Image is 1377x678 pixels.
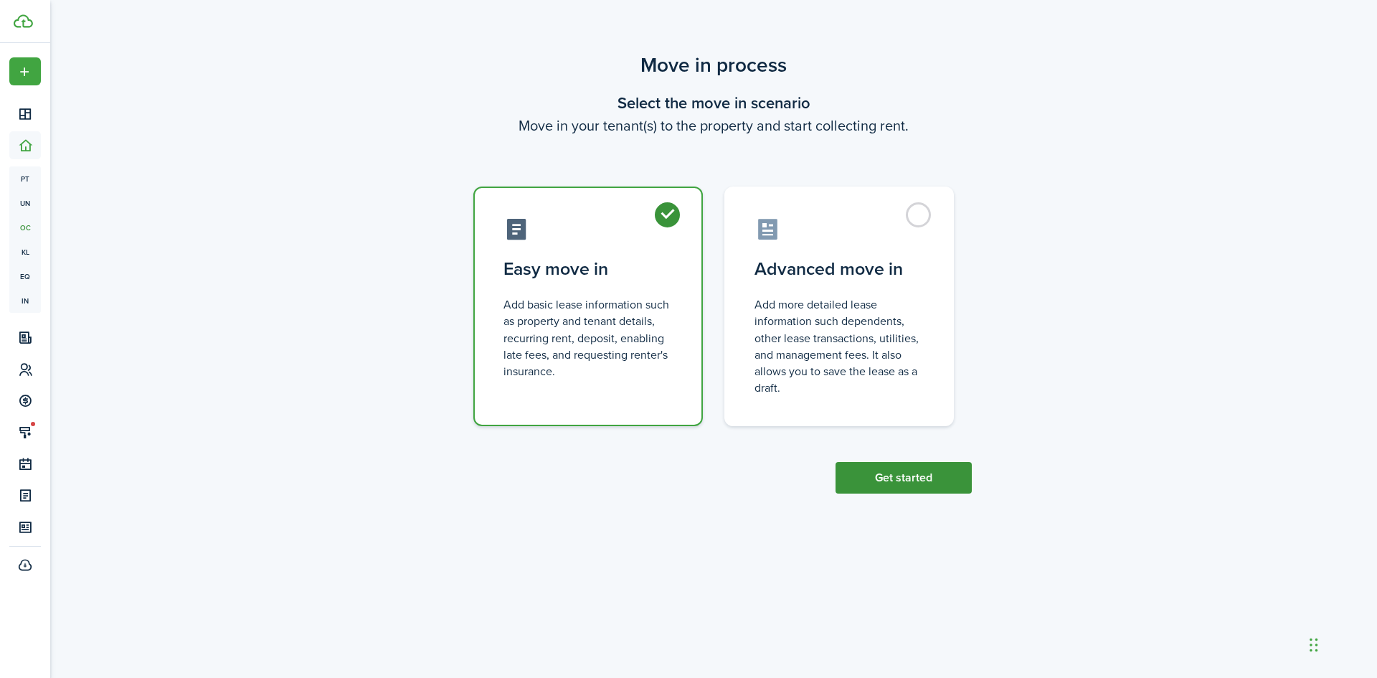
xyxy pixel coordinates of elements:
button: Get started [836,462,972,494]
a: un [9,191,41,215]
wizard-step-header-description: Move in your tenant(s) to the property and start collecting rent. [455,115,972,136]
button: Open menu [9,57,41,85]
control-radio-card-description: Add basic lease information such as property and tenant details, recurring rent, deposit, enablin... [503,296,673,380]
iframe: Chat Widget [1305,609,1377,678]
img: TenantCloud [14,14,33,28]
control-radio-card-title: Advanced move in [754,256,924,282]
control-radio-card-title: Easy move in [503,256,673,282]
wizard-step-header-title: Select the move in scenario [455,91,972,115]
div: Drag [1310,623,1318,667]
a: oc [9,215,41,240]
control-radio-card-description: Add more detailed lease information such dependents, other lease transactions, utilities, and man... [754,296,924,396]
scenario-title: Move in process [455,50,972,80]
a: in [9,288,41,313]
a: kl [9,240,41,264]
a: eq [9,264,41,288]
a: pt [9,166,41,191]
